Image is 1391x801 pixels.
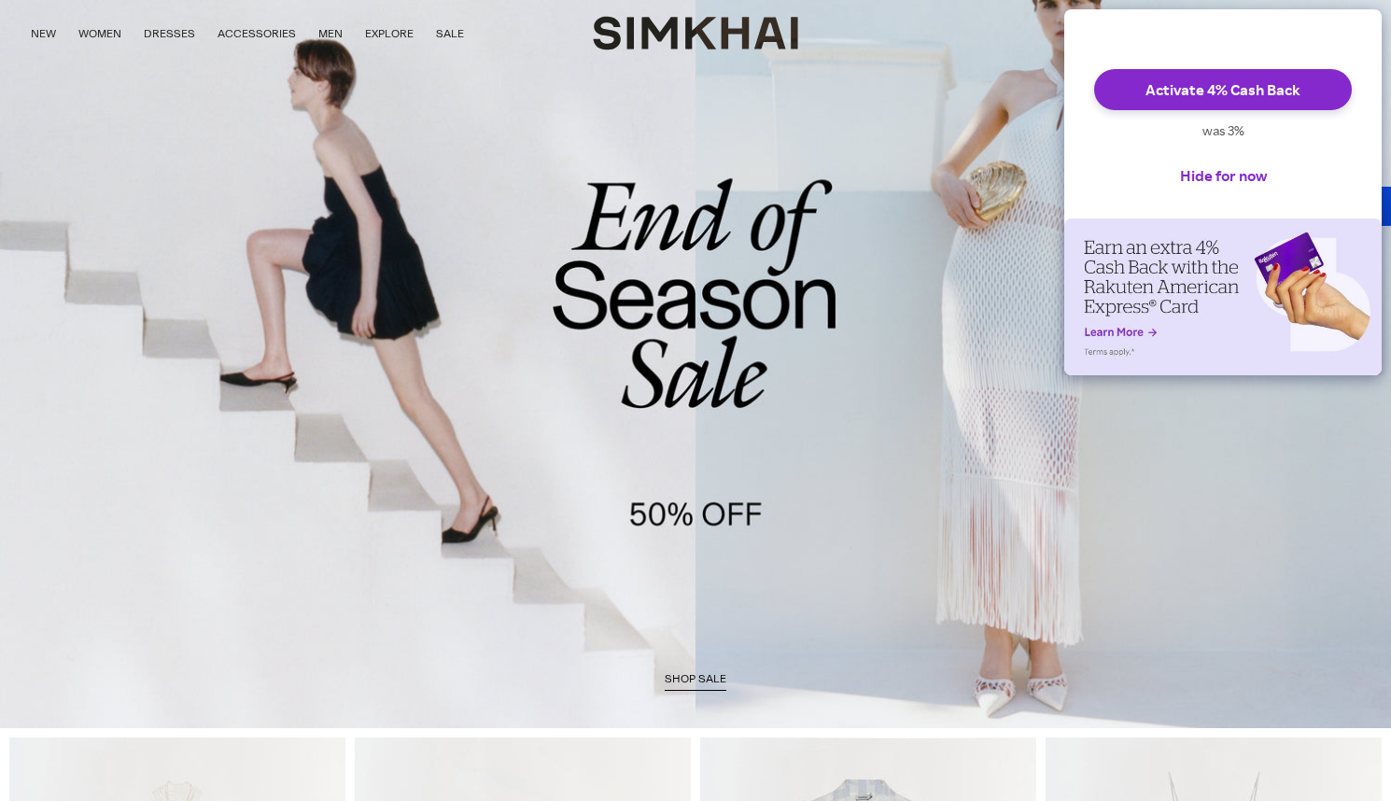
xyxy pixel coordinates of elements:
[665,672,726,691] a: shop sale
[665,672,726,685] span: shop sale
[9,7,65,63] button: Gorgias live chat
[78,13,121,54] a: WOMEN
[593,15,798,51] a: SIMKHAI
[365,13,414,54] a: EXPLORE
[144,13,195,54] a: DRESSES
[31,13,56,54] a: NEW
[436,13,464,54] a: SALE
[218,13,296,54] a: ACCESSORIES
[318,13,343,54] a: MEN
